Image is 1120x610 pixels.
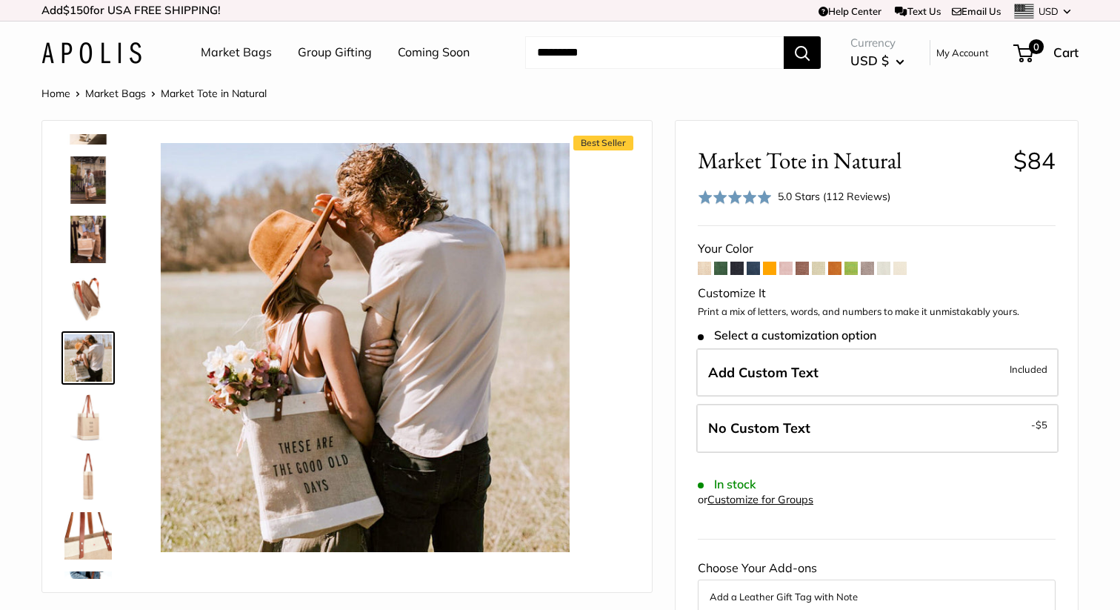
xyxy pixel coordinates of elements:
[936,44,989,62] a: My Account
[64,453,112,500] img: Market Tote in Natural
[298,42,372,64] a: Group Gifting
[1013,146,1056,175] span: $84
[525,36,784,69] input: Search...
[952,5,1001,17] a: Email Us
[895,5,940,17] a: Text Us
[1053,44,1079,60] span: Cart
[1029,39,1044,54] span: 0
[850,53,889,68] span: USD $
[784,36,821,69] button: Search
[708,364,819,381] span: Add Custom Text
[698,477,756,491] span: In stock
[708,420,810,437] span: No Custom Text
[698,282,1056,305] div: Customize It
[64,156,112,204] img: Market Tote in Natural
[698,305,1056,319] p: Print a mix of letters, words, and numbers to make it unmistakably yours.
[778,188,890,205] div: 5.0 Stars (112 Reviews)
[819,5,881,17] a: Help Center
[64,394,112,441] img: Market Tote in Natural
[698,186,890,208] div: 5.0 Stars (112 Reviews)
[61,153,115,207] a: Market Tote in Natural
[710,588,1044,606] button: Add a Leather Gift Tag with Note
[61,509,115,563] a: description_The red cross stitch represents our standard for quality and craftsmanship.
[64,216,112,263] img: Market Tote in Natural
[61,272,115,325] a: description_Water resistant inner liner.
[64,275,112,322] img: description_Water resistant inner liner.
[698,238,1056,260] div: Your Color
[64,334,112,382] img: Market Tote in Natural
[1031,416,1047,434] span: -
[698,147,1002,174] span: Market Tote in Natural
[61,331,115,385] a: Market Tote in Natural
[398,42,470,64] a: Coming Soon
[201,42,272,64] a: Market Bags
[698,490,813,510] div: or
[1010,360,1047,378] span: Included
[64,512,112,560] img: description_The red cross stitch represents our standard for quality and craftsmanship.
[61,213,115,266] a: Market Tote in Natural
[850,49,904,73] button: USD $
[61,450,115,503] a: Market Tote in Natural
[1015,41,1079,64] a: 0 Cart
[1036,419,1047,431] span: $5
[41,87,70,100] a: Home
[696,348,1059,397] label: Add Custom Text
[161,143,570,552] img: Market Tote in Natural
[61,391,115,444] a: Market Tote in Natural
[707,493,813,506] a: Customize for Groups
[161,87,267,100] span: Market Tote in Natural
[85,87,146,100] a: Market Bags
[698,328,876,342] span: Select a customization option
[696,404,1059,453] label: Leave Blank
[850,33,904,53] span: Currency
[41,84,267,103] nav: Breadcrumb
[41,42,141,64] img: Apolis
[1039,5,1059,17] span: USD
[63,3,90,17] span: $150
[573,136,633,150] span: Best Seller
